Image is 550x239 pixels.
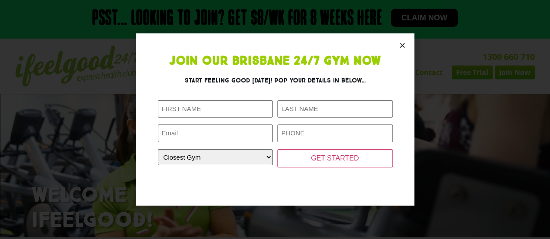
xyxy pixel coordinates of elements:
input: PHONE [277,124,393,142]
h1: Join Our Brisbane 24/7 Gym Now [158,55,393,67]
a: Close [399,42,406,49]
input: LAST NAME [277,100,393,118]
input: GET STARTED [277,149,393,167]
input: Email [158,124,273,142]
h3: Start feeling good [DATE]! Pop your details in below... [158,76,393,85]
input: FIRST NAME [158,100,273,118]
